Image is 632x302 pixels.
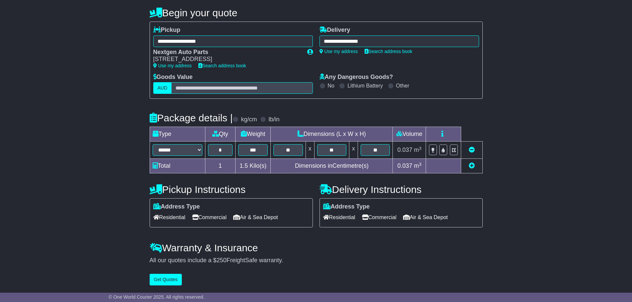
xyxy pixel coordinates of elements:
span: 1.5 [240,162,248,169]
h4: Package details | [150,112,233,123]
td: x [349,142,358,159]
span: 250 [217,257,227,264]
a: Use my address [319,49,358,54]
label: Address Type [153,203,200,211]
span: © One World Courier 2025. All rights reserved. [109,294,205,300]
span: m [414,162,422,169]
td: Dimensions (L x W x H) [271,127,393,142]
h4: Warranty & Insurance [150,242,483,253]
td: Dimensions in Centimetre(s) [271,159,393,173]
a: Add new item [469,162,475,169]
span: Residential [323,212,355,222]
label: Lithium Battery [347,83,383,89]
label: lb/in [268,116,279,123]
span: Air & Sea Depot [403,212,448,222]
a: Search address book [198,63,246,68]
label: Any Dangerous Goods? [319,74,393,81]
span: Residential [153,212,185,222]
h4: Begin your quote [150,7,483,18]
span: 0.037 [397,147,412,153]
a: Search address book [365,49,412,54]
span: 0.037 [397,162,412,169]
label: Other [396,83,409,89]
label: Goods Value [153,74,193,81]
td: Kilo(s) [236,159,271,173]
td: x [306,142,314,159]
td: Volume [393,127,426,142]
td: 1 [205,159,236,173]
sup: 3 [419,146,422,151]
span: Commercial [362,212,396,222]
div: All our quotes include a $ FreightSafe warranty. [150,257,483,264]
label: AUD [153,82,172,94]
td: Total [150,159,205,173]
td: Weight [236,127,271,142]
sup: 3 [419,162,422,167]
td: Type [150,127,205,142]
span: m [414,147,422,153]
label: Delivery [319,27,350,34]
h4: Delivery Instructions [319,184,483,195]
a: Remove this item [469,147,475,153]
label: Address Type [323,203,370,211]
label: kg/cm [241,116,257,123]
div: Nextgen Auto Parts [153,49,301,56]
span: Commercial [192,212,227,222]
h4: Pickup Instructions [150,184,313,195]
div: [STREET_ADDRESS] [153,56,301,63]
a: Use my address [153,63,192,68]
label: No [328,83,334,89]
td: Qty [205,127,236,142]
label: Pickup [153,27,180,34]
button: Get Quotes [150,274,182,285]
span: Air & Sea Depot [233,212,278,222]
